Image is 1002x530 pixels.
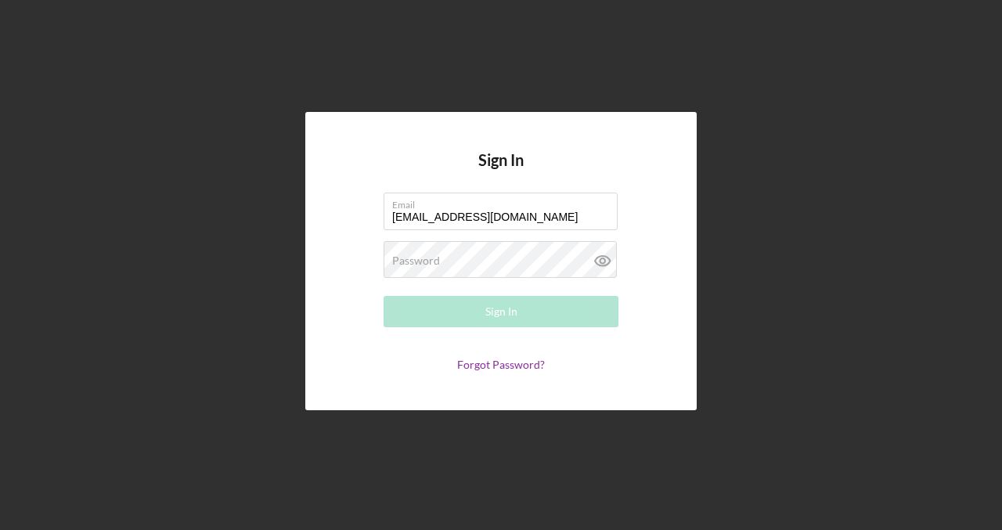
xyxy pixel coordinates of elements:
label: Password [392,254,440,267]
h4: Sign In [478,151,524,193]
button: Sign In [384,296,618,327]
label: Email [392,193,618,211]
div: Sign In [485,296,517,327]
a: Forgot Password? [457,358,545,371]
